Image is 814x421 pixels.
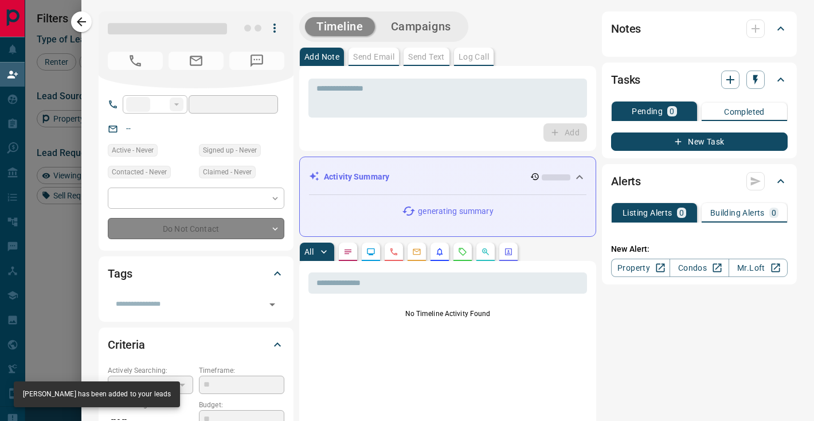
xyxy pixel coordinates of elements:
button: New Task [611,132,788,151]
svg: Opportunities [481,247,490,256]
span: No Number [229,52,284,70]
span: Signed up - Never [203,145,257,156]
button: Open [264,297,280,313]
div: Tags [108,260,284,287]
svg: Emails [412,247,421,256]
span: Claimed - Never [203,166,252,178]
p: 0 [670,107,674,115]
p: Listing Alerts [623,209,672,217]
div: Criteria [108,331,284,358]
p: New Alert: [611,243,788,255]
p: Activity Summary [324,171,389,183]
div: Alerts [611,167,788,195]
span: No Number [108,52,163,70]
p: Completed [724,108,765,116]
a: -- [126,124,131,133]
div: Tasks [611,66,788,93]
a: Property [611,259,670,277]
svg: Requests [458,247,467,256]
p: Building Alerts [710,209,765,217]
p: Add Note [304,53,339,61]
h2: Alerts [611,172,641,190]
div: Do Not Contact [108,218,284,239]
p: No Timeline Activity Found [308,309,587,319]
button: Campaigns [379,17,463,36]
svg: Lead Browsing Activity [366,247,375,256]
svg: Calls [389,247,398,256]
svg: Notes [343,247,353,256]
div: Activity Summary [309,166,586,188]
p: All [304,248,314,256]
svg: Agent Actions [504,247,513,256]
span: Active - Never [112,145,154,156]
h2: Criteria [108,336,145,354]
p: Actively Searching: [108,365,193,376]
svg: Listing Alerts [435,247,444,256]
a: Mr.Loft [729,259,788,277]
span: Contacted - Never [112,166,167,178]
p: generating summary [418,205,493,217]
p: Budget: [199,400,284,410]
span: No Email [169,52,224,70]
p: Timeframe: [199,365,284,376]
h2: Tasks [611,71,640,89]
div: [PERSON_NAME] has been added to your leads [23,385,171,404]
a: Condos [670,259,729,277]
div: Notes [611,15,788,42]
h2: Tags [108,264,132,283]
p: 0 [679,209,684,217]
p: Pending [632,107,663,115]
h2: Notes [611,20,641,38]
p: 0 [772,209,776,217]
button: Timeline [305,17,375,36]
